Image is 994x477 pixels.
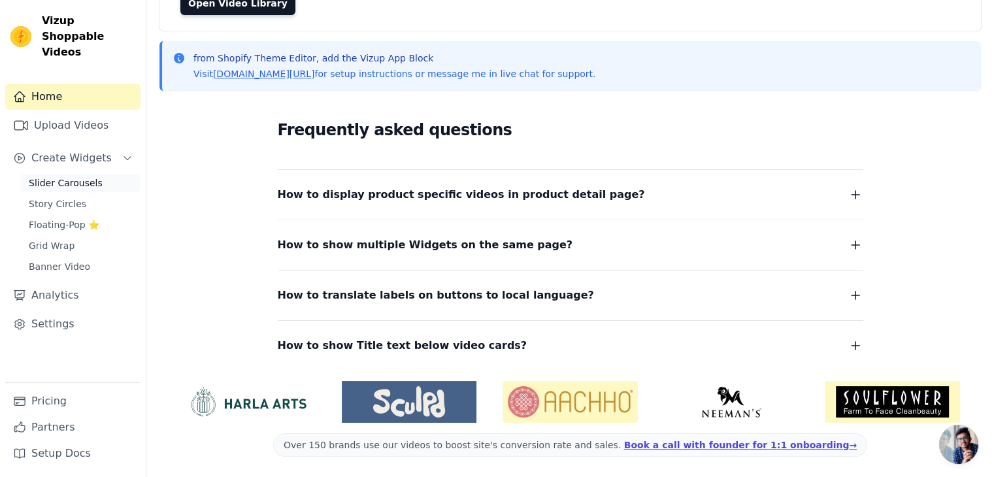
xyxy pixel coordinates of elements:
p: Visit for setup instructions or message me in live chat for support. [193,67,595,80]
a: Book a call with founder for 1:1 onboarding [624,440,857,450]
a: Setup Docs [5,440,141,467]
button: Create Widgets [5,145,141,171]
img: Sculpd US [342,386,477,418]
a: [DOMAIN_NAME][URL] [213,69,315,79]
a: Grid Wrap [21,237,141,255]
a: Settings [5,311,141,337]
a: Open chat [939,425,978,464]
a: Floating-Pop ⭐ [21,216,141,234]
a: Partners [5,414,141,440]
span: Grid Wrap [29,239,75,252]
a: Upload Videos [5,112,141,139]
img: Soulflower [825,381,960,423]
img: HarlaArts [180,386,316,418]
button: How to show multiple Widgets on the same page? [278,236,863,254]
span: Vizup Shoppable Videos [42,13,135,60]
a: Banner Video [21,257,141,276]
a: Analytics [5,282,141,308]
span: How to display product specific videos in product detail page? [278,186,645,204]
h2: Frequently asked questions [278,117,863,143]
img: Vizup [10,26,31,47]
button: How to translate labels on buttons to local language? [278,286,863,304]
button: How to show Title text below video cards? [278,337,863,355]
span: Slider Carousels [29,176,103,189]
img: Aachho [503,381,638,423]
a: Home [5,84,141,110]
span: How to show Title text below video cards? [278,337,527,355]
a: Slider Carousels [21,174,141,192]
button: How to display product specific videos in product detail page? [278,186,863,204]
span: Banner Video [29,260,90,273]
span: Floating-Pop ⭐ [29,218,99,231]
span: Story Circles [29,197,86,210]
span: Create Widgets [31,150,112,166]
span: How to show multiple Widgets on the same page? [278,236,573,254]
a: Pricing [5,388,141,414]
span: How to translate labels on buttons to local language? [278,286,594,304]
a: Story Circles [21,195,141,213]
p: from Shopify Theme Editor, add the Vizup App Block [193,52,595,65]
img: Neeman's [664,386,799,418]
